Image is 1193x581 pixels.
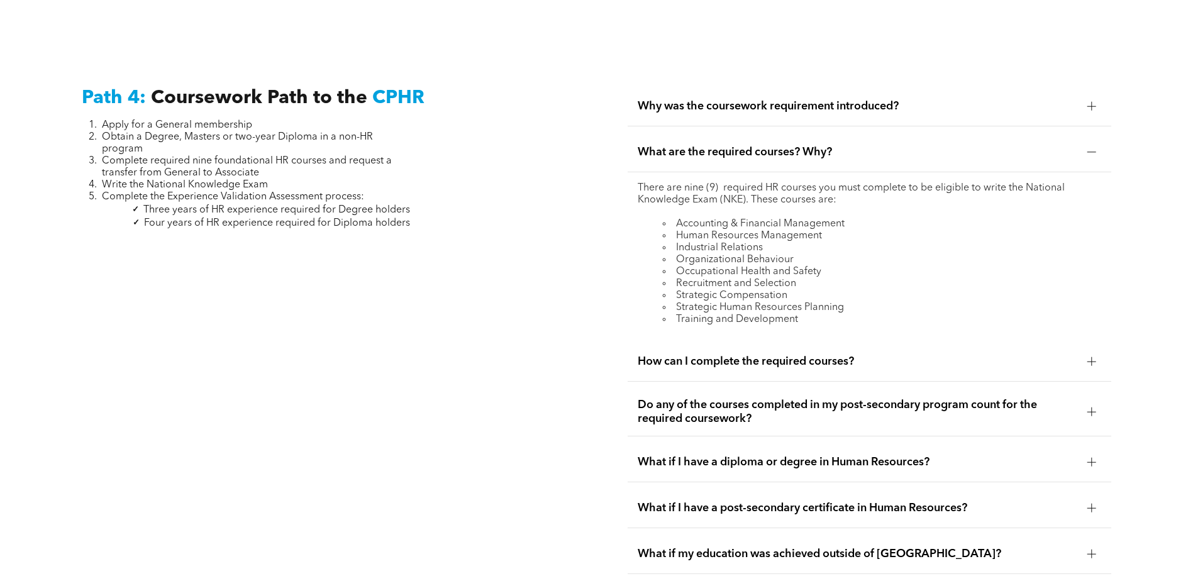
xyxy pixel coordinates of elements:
[638,99,1077,113] span: Why was the coursework requirement introduced?
[638,501,1077,515] span: What if I have a post-secondary certificate in Human Resources?
[663,302,1101,314] li: Strategic Human Resources Planning
[638,355,1077,368] span: How can I complete the required courses?
[663,218,1101,230] li: Accounting & Financial Management
[638,398,1077,426] span: Do any of the courses completed in my post-secondary program count for the required coursework?
[102,180,268,190] span: Write the National Knowledge Exam
[102,192,364,202] span: Complete the Experience Validation Assessment process:
[144,218,410,228] span: Four years of HR experience required for Diploma holders
[663,254,1101,266] li: Organizational Behaviour
[638,547,1077,561] span: What if my education was achieved outside of [GEOGRAPHIC_DATA]?
[638,145,1077,159] span: What are the required courses? Why?
[663,278,1101,290] li: Recruitment and Selection
[638,182,1101,206] p: There are nine (9) required HR courses you must complete to be eligible to write the National Kno...
[372,89,424,108] span: CPHR
[663,314,1101,326] li: Training and Development
[102,120,252,130] span: Apply for a General membership
[102,132,373,154] span: Obtain a Degree, Masters or two-year Diploma in a non-HR program
[638,455,1077,469] span: What if I have a diploma or degree in Human Resources?
[151,89,367,108] span: Coursework Path to the
[663,290,1101,302] li: Strategic Compensation
[663,230,1101,242] li: Human Resources Management
[102,156,392,178] span: Complete required nine foundational HR courses and request a transfer from General to Associate
[663,266,1101,278] li: Occupational Health and Safety
[143,205,410,215] span: Three years of HR experience required for Degree holders
[82,89,146,108] span: Path 4:
[663,242,1101,254] li: Industrial Relations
